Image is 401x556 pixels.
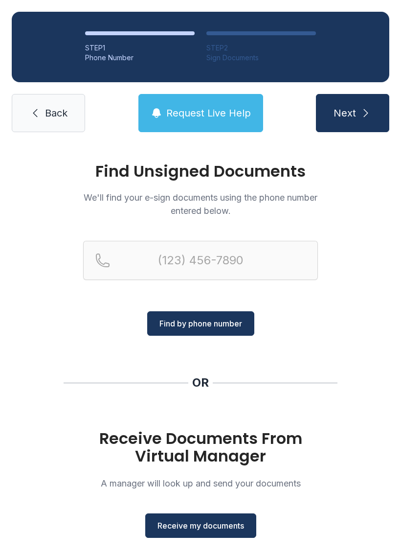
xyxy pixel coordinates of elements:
[206,43,316,53] div: STEP 2
[85,53,195,63] div: Phone Number
[334,106,356,120] span: Next
[83,477,318,490] p: A manager will look up and send your documents
[83,430,318,465] h1: Receive Documents From Virtual Manager
[157,520,244,532] span: Receive my documents
[83,163,318,179] h1: Find Unsigned Documents
[83,191,318,217] p: We'll find your e-sign documents using the phone number entered below.
[83,241,318,280] input: Reservation phone number
[192,375,209,391] div: OR
[206,53,316,63] div: Sign Documents
[159,318,242,329] span: Find by phone number
[85,43,195,53] div: STEP 1
[166,106,251,120] span: Request Live Help
[45,106,67,120] span: Back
